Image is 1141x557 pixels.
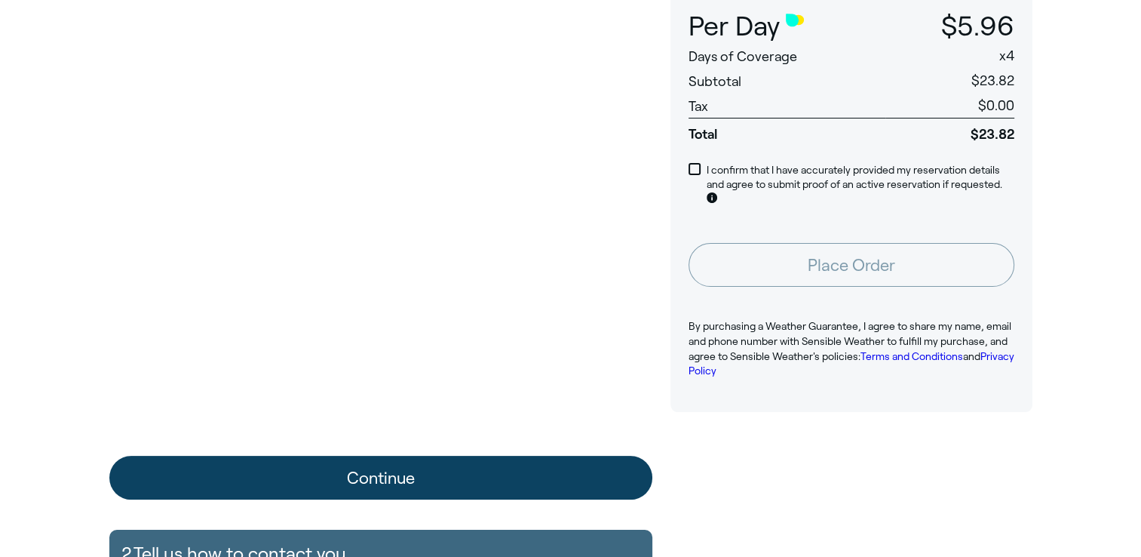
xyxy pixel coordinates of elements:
[860,350,963,362] a: Terms and Conditions
[941,11,1014,41] span: $5.96
[689,319,1014,378] p: By purchasing a Weather Guarantee, I agree to share my name, email and phone number with Sensible...
[670,436,1032,542] iframe: Customer reviews powered by Trustpilot
[689,118,885,143] span: Total
[978,98,1014,113] span: $0.00
[109,456,652,500] button: Continue
[689,49,797,64] span: Days of Coverage
[689,243,1014,287] button: Place Order
[689,11,780,42] span: Per Day
[109,392,652,434] iframe: PayPal-paypal
[999,48,1014,63] span: x 4
[689,74,741,89] span: Subtotal
[707,163,1014,208] p: I confirm that I have accurately provided my reservation details and agree to submit proof of an ...
[971,73,1014,88] span: $23.82
[885,118,1014,143] span: $23.82
[689,99,708,114] span: Tax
